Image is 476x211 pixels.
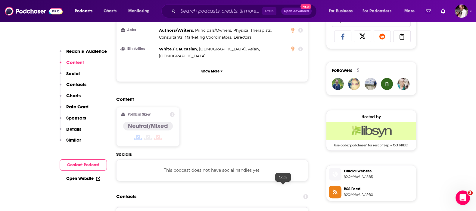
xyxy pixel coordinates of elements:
span: Use code: 'podchaser' for rest of Sep + Oct FREE! [326,140,416,147]
img: mmeggles [365,78,377,90]
span: Principals/Owners [195,28,231,33]
a: Share on Reddit [374,30,391,42]
button: Open AdvancedNew [281,8,312,15]
a: Charts [100,6,120,16]
a: Share on Facebook [334,30,352,42]
a: Show notifications dropdown [423,6,434,16]
span: Consultants [159,35,182,40]
img: Libsyn Deal: Use code: 'podchaser' for rest of Sep + Oct FREE! [326,122,416,140]
iframe: Intercom live chat [456,190,470,205]
a: Share on X/Twitter [354,30,371,42]
span: evolutionaryherbalism.com [344,174,414,179]
a: Show notifications dropdown [438,6,448,16]
button: Social [60,71,80,82]
button: Contact Podcast [60,159,107,171]
button: open menu [325,6,360,16]
p: Similar [66,137,81,143]
span: Ctrl K [262,7,276,15]
button: Contacts [60,82,86,93]
span: Directors [234,35,251,40]
img: User Profile [455,5,468,18]
button: Charts [60,93,81,104]
div: 5 [357,68,359,73]
img: Aguazul [348,78,360,90]
span: , [199,46,247,53]
span: RSS Feed [344,186,414,192]
img: Nicole85 [381,78,393,90]
div: Search podcasts, credits, & more... [167,4,322,18]
span: Marketing Coordinators [185,35,231,40]
span: New [300,4,311,9]
input: Search podcasts, credits, & more... [178,6,262,16]
button: open menu [124,6,157,16]
span: For Podcasters [362,7,391,15]
span: Charts [104,7,117,15]
button: Content [60,59,84,71]
p: Sponsors [66,115,86,121]
button: Reach & Audience [60,48,107,59]
span: Monitoring [128,7,150,15]
h3: Jobs [121,28,157,32]
h2: Political Skew [128,112,151,117]
span: theplantpath.libsyn.com [344,192,414,197]
button: Rate Card [60,104,89,115]
img: kristi115 [332,78,344,90]
span: White / Caucasian [159,46,197,51]
span: Open Advanced [284,10,309,13]
div: Copy [275,173,291,182]
span: Asian [248,46,259,51]
p: Reach & Audience [66,48,107,54]
span: , [248,46,260,53]
span: Podcasts [75,7,92,15]
button: Details [60,126,81,137]
span: [DEMOGRAPHIC_DATA] [159,53,206,58]
h2: Content [116,96,303,102]
p: Content [66,59,84,65]
p: Charts [66,93,81,98]
button: Show More [121,66,303,77]
span: Followers [332,67,352,73]
button: Sponsors [60,115,86,126]
button: open menu [400,6,422,16]
span: Physical Therapists [233,28,271,33]
span: For Business [329,7,353,15]
p: Contacts [66,82,86,87]
span: More [404,7,415,15]
span: , [159,27,194,34]
button: open menu [359,6,400,16]
a: Official Website[DOMAIN_NAME] [329,168,414,181]
h2: Contacts [116,191,136,202]
span: , [233,27,272,34]
img: JasmineArch [397,78,409,90]
a: Copy Link [393,30,411,42]
h2: Socials [116,151,308,157]
button: Show profile menu [455,5,468,18]
div: Hosted by [326,114,416,120]
span: Official Website [344,168,414,174]
p: Rate Card [66,104,89,110]
span: [DEMOGRAPHIC_DATA] [199,46,246,51]
span: Logged in as Quarto [455,5,468,18]
img: Podchaser - Follow, Share and Rate Podcasts [5,5,63,17]
a: Open Website [66,176,100,181]
h3: Ethnicities [121,47,157,51]
span: Authors/Writers [159,28,193,33]
span: , [195,27,232,34]
span: 3 [468,190,473,195]
button: Similar [60,137,81,148]
span: , [159,46,198,53]
span: , [159,34,183,41]
div: This podcast does not have social handles yet. [116,159,308,181]
button: open menu [70,6,100,16]
span: , [185,34,232,41]
a: RSS Feed[DOMAIN_NAME] [329,186,414,198]
p: Social [66,71,80,76]
a: Libsyn Deal: Use code: 'podchaser' for rest of Sep + Oct FREE! [326,122,416,147]
p: Show More [201,69,219,73]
